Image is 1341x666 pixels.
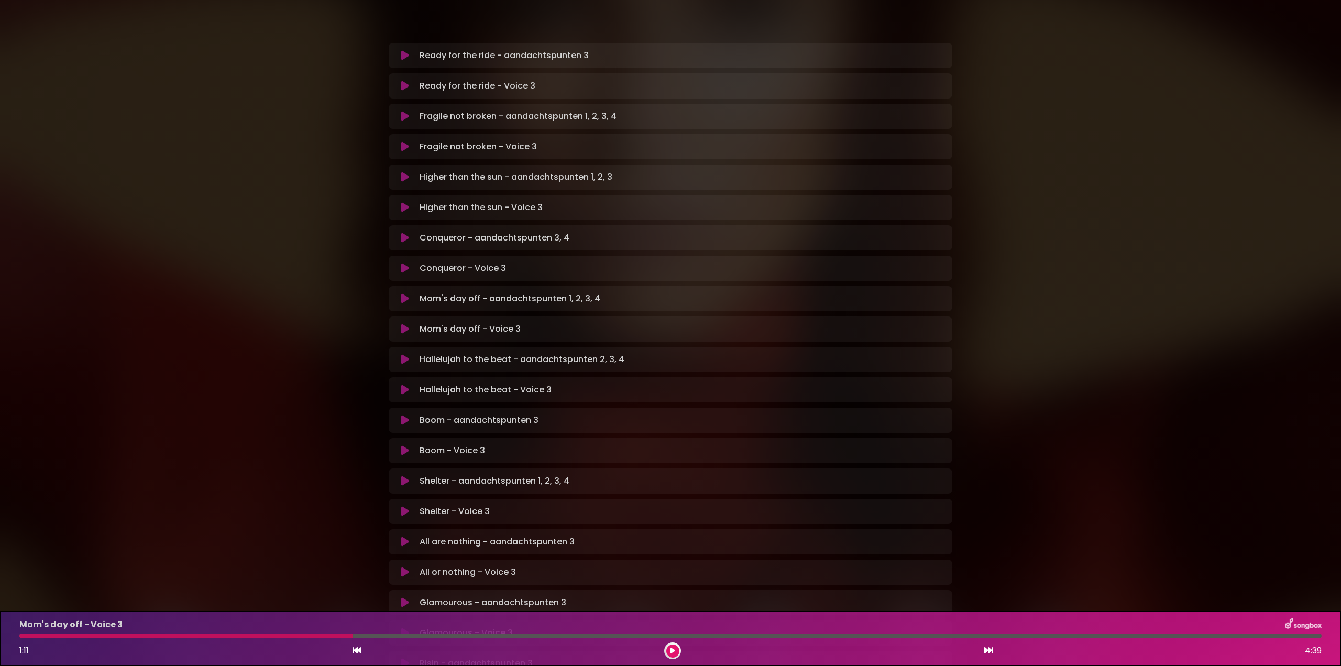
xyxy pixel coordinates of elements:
p: Glamourous - aandachtspunten 3 [420,596,566,609]
p: Higher than the sun - Voice 3 [420,201,543,214]
p: Mom's day off - Voice 3 [19,618,123,631]
span: 4:39 [1305,645,1322,657]
p: Mom's day off - aandachtspunten 1, 2, 3, 4 [420,292,600,305]
p: Fragile not broken - Voice 3 [420,140,537,153]
p: Mom's day off - Voice 3 [420,323,521,335]
p: Hallelujah to the beat - aandachtspunten 2, 3, 4 [420,353,624,366]
p: Shelter - Voice 3 [420,505,490,518]
p: Hallelujah to the beat - Voice 3 [420,384,552,396]
p: Shelter - aandachtspunten 1, 2, 3, 4 [420,475,569,487]
p: Fragile not broken - aandachtspunten 1, 2, 3, 4 [420,110,617,123]
p: Higher than the sun - aandachtspunten 1, 2, 3 [420,171,612,183]
p: Conqueror - Voice 3 [420,262,506,275]
p: Ready for the ride - Voice 3 [420,80,535,92]
img: songbox-logo-white.png [1285,618,1322,631]
p: Boom - aandachtspunten 3 [420,414,538,427]
p: Conqueror - aandachtspunten 3, 4 [420,232,569,244]
p: Boom - Voice 3 [420,444,485,457]
p: All or nothing - Voice 3 [420,566,516,578]
span: 1:11 [19,645,29,657]
p: All are nothing - aandachtspunten 3 [420,536,575,548]
p: Ready for the ride - aandachtspunten 3 [420,49,589,62]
